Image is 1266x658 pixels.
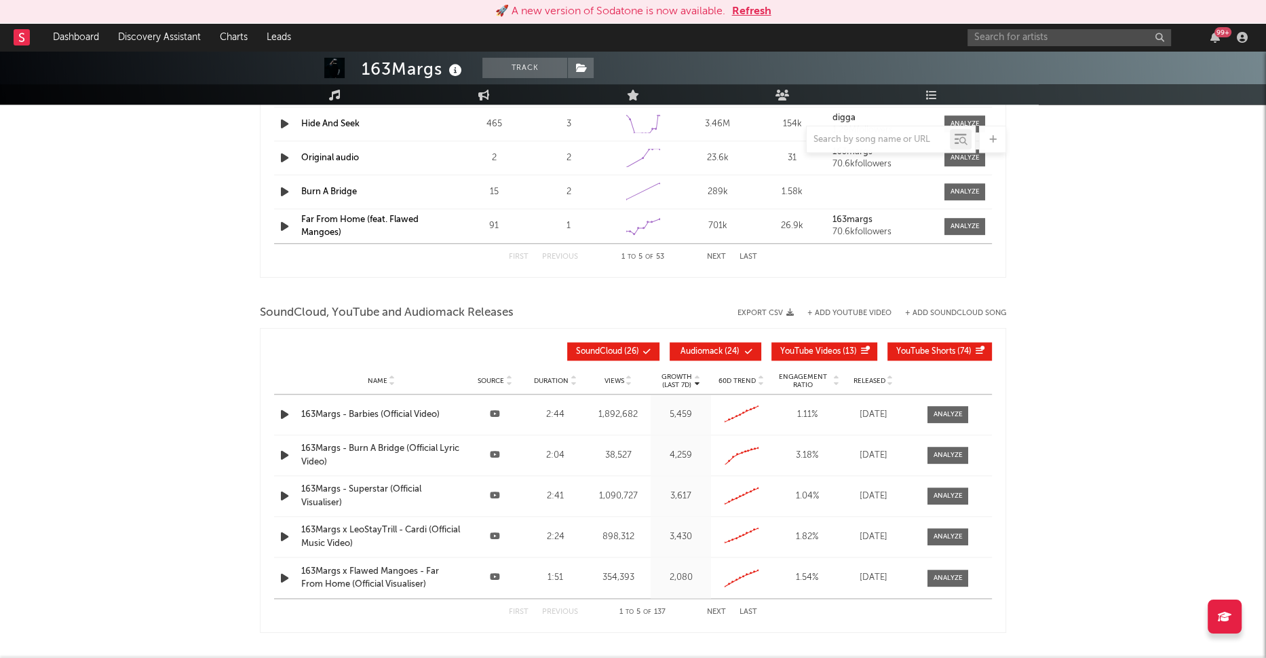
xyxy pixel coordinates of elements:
div: 70.6k followers [832,160,934,169]
div: [DATE] [846,490,900,503]
span: of [643,609,651,615]
div: 3 [535,117,602,131]
span: Source [478,377,504,385]
span: 60D Trend [718,377,756,385]
a: Dashboard [43,24,109,51]
div: 26.9k [759,219,826,233]
div: 1 5 137 [605,604,680,621]
div: 99 + [1214,27,1231,37]
div: [DATE] [846,571,900,585]
span: ( 24 ) [678,348,741,356]
div: 1:51 [529,571,582,585]
div: 5,459 [654,408,708,422]
span: ( 74 ) [896,348,972,356]
div: 1 [535,219,602,233]
div: 898,312 [589,530,648,544]
button: Previous [542,608,578,616]
div: 2:04 [529,449,582,462]
span: ( 13 ) [780,348,857,356]
div: 15 [460,185,528,199]
div: 23.6k [684,151,752,165]
div: 701k [684,219,752,233]
div: 2 [535,151,602,165]
div: 354,393 [589,571,648,585]
button: Refresh [732,3,771,20]
button: + Add YouTube Video [807,310,891,317]
div: 1.58k [759,185,826,199]
a: 163Margs - Superstar (Official Visualiser) [301,483,461,509]
span: YouTube Videos [780,348,841,356]
a: 163margs [832,215,934,225]
div: 4,259 [654,449,708,462]
button: Export CSV [737,309,794,317]
button: YouTube Videos(13) [771,342,877,361]
span: SoundCloud, YouTube and Audiomack Releases [260,305,514,321]
strong: 163margs [832,147,872,156]
span: ( 26 ) [576,348,639,356]
button: + Add SoundCloud Song [905,310,1006,317]
div: 91 [460,219,528,233]
button: Audiomack(24) [670,342,761,361]
p: Growth [661,373,692,381]
span: SoundCloud [576,348,622,356]
a: 163Margs - Barbies (Official Video) [301,408,461,422]
div: 3.18 % [775,449,839,462]
button: Last [740,253,757,261]
span: Name [368,377,387,385]
span: to [626,609,634,615]
div: 3,617 [654,490,708,503]
div: 70.6k followers [832,227,934,237]
div: 2 [460,151,528,165]
a: Discovery Assistant [109,24,210,51]
div: 1,892,682 [589,408,648,422]
div: 1 5 53 [605,249,680,266]
a: Burn A Bridge [301,187,357,196]
span: YouTube Shorts [896,348,955,356]
a: 163Margs x LeoStayTrill - Cardi (Official Music Video) [301,524,461,550]
p: (Last 7d) [661,381,692,389]
button: Next [707,253,726,261]
button: Previous [542,253,578,261]
input: Search for artists [967,29,1171,46]
a: Charts [210,24,257,51]
div: 🚀 A new version of Sodatone is now available. [495,3,725,20]
div: 465 [460,117,528,131]
div: 2:44 [529,408,582,422]
strong: digga [832,113,856,122]
span: Duration [534,377,569,385]
span: Engagement Ratio [775,373,831,389]
div: 2,080 [654,571,708,585]
button: First [509,253,529,261]
div: [DATE] [846,530,900,544]
a: Far From Home (feat. Flawed Mangoes) [301,215,419,238]
div: 38,527 [589,449,648,462]
div: + Add YouTube Video [794,310,891,317]
button: YouTube Shorts(74) [887,342,992,361]
a: Original audio [301,153,359,162]
div: 2:24 [529,530,582,544]
button: Track [482,58,567,78]
div: 3.46M [684,117,752,131]
div: 289k [684,185,752,199]
div: 1.04 % [775,490,839,503]
a: Leads [257,24,301,51]
span: Released [853,377,885,385]
button: First [509,608,529,616]
button: SoundCloud(26) [567,342,659,361]
div: 2 [535,185,602,199]
a: 163Margs - Burn A Bridge (Official Lyric Video) [301,442,461,469]
div: 31 [759,151,826,165]
span: of [645,254,653,260]
a: 163Margs x Flawed Mangoes - Far From Home (Official Visualiser) [301,565,461,591]
span: to [628,254,636,260]
button: Next [707,608,726,616]
div: 1,090,727 [589,490,648,503]
div: 154k [759,117,826,131]
div: 1.11 % [775,408,839,422]
div: 1.54 % [775,571,839,585]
